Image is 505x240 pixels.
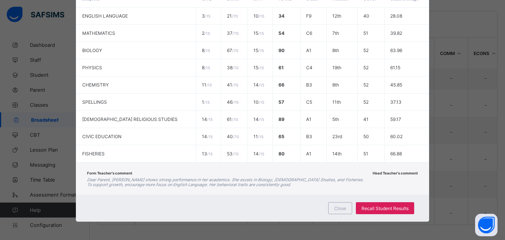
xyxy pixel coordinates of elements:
[82,134,121,139] span: CIVIC EDUCATION
[306,13,311,19] span: F9
[259,117,264,122] span: / 15
[332,99,341,105] span: 11th
[278,65,284,70] span: 61
[207,117,213,122] span: / 15
[278,82,284,88] span: 66
[332,151,342,157] span: 14th
[253,116,264,122] span: 14
[202,116,213,122] span: 14
[82,116,178,122] span: [DEMOGRAPHIC_DATA] RELIGIOUS STUDIES
[82,48,102,53] span: BIOLOGY
[332,13,341,19] span: 12th
[390,30,402,36] span: 39.82
[227,82,238,88] span: 41
[306,151,311,157] span: A1
[332,30,339,36] span: 7th
[202,134,213,139] span: 14
[207,152,213,156] span: / 15
[232,14,238,18] span: / 70
[202,13,210,19] span: 3
[82,13,128,19] span: ENGLISH LANGUAGE
[233,152,238,156] span: / 70
[332,134,342,139] span: 23rd
[233,100,238,104] span: / 70
[206,83,212,87] span: / 15
[332,82,339,88] span: 8th
[278,48,284,53] span: 90
[227,99,238,105] span: 46
[202,30,210,36] span: 2
[306,116,311,122] span: A1
[253,151,264,157] span: 14
[390,134,403,139] span: 60.02
[202,82,212,88] span: 11
[363,65,369,70] span: 52
[202,48,210,53] span: 8
[233,134,239,139] span: / 70
[82,30,115,36] span: MATHEMATICS
[227,151,238,157] span: 53
[253,134,264,139] span: 11
[253,30,264,36] span: 15
[373,171,418,175] span: Head Teacher's comment
[390,99,401,105] span: 37.13
[390,65,400,70] span: 61.15
[253,82,264,88] span: 14
[82,82,109,88] span: CHEMISTRY
[259,14,264,18] span: / 15
[227,48,238,53] span: 67
[334,206,346,211] span: Close
[306,134,312,139] span: B3
[202,99,210,105] span: 1
[207,134,213,139] span: / 15
[227,13,238,19] span: 21
[390,151,402,157] span: 66.88
[363,151,368,157] span: 51
[204,100,210,104] span: / 15
[278,13,284,19] span: 34
[258,31,264,36] span: / 15
[363,13,369,19] span: 40
[253,48,264,53] span: 15
[363,99,369,105] span: 52
[390,48,402,53] span: 63.96
[253,13,264,19] span: 10
[278,134,284,139] span: 65
[233,31,238,36] span: / 70
[306,99,312,105] span: C5
[363,116,369,122] span: 41
[202,65,210,70] span: 8
[390,82,402,88] span: 45.85
[278,116,284,122] span: 89
[332,65,341,70] span: 19th
[363,30,368,36] span: 51
[253,65,264,70] span: 15
[332,48,339,53] span: 8th
[204,66,210,70] span: / 15
[390,13,402,19] span: 28.08
[278,99,284,105] span: 57
[258,134,264,139] span: / 15
[363,82,369,88] span: 52
[253,99,264,105] span: 10
[232,117,238,122] span: / 70
[87,171,132,175] span: Form Teacher's comment
[259,100,264,104] span: / 15
[232,48,238,53] span: / 70
[390,116,401,122] span: 59.17
[87,177,364,187] i: Dear Parent, [PERSON_NAME] shows strong performance in her academics. She excels in Biology, [DEM...
[306,30,312,36] span: C6
[475,214,498,236] button: Open asap
[259,83,264,87] span: / 15
[306,82,312,88] span: B3
[259,152,264,156] span: / 15
[82,99,107,105] span: SPELLINGS
[204,48,210,53] span: / 15
[82,151,105,157] span: FISHERIES
[332,116,339,122] span: 5th
[205,14,210,18] span: / 15
[278,151,284,157] span: 80
[227,134,239,139] span: 40
[233,66,238,70] span: / 70
[82,65,102,70] span: PHYSICS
